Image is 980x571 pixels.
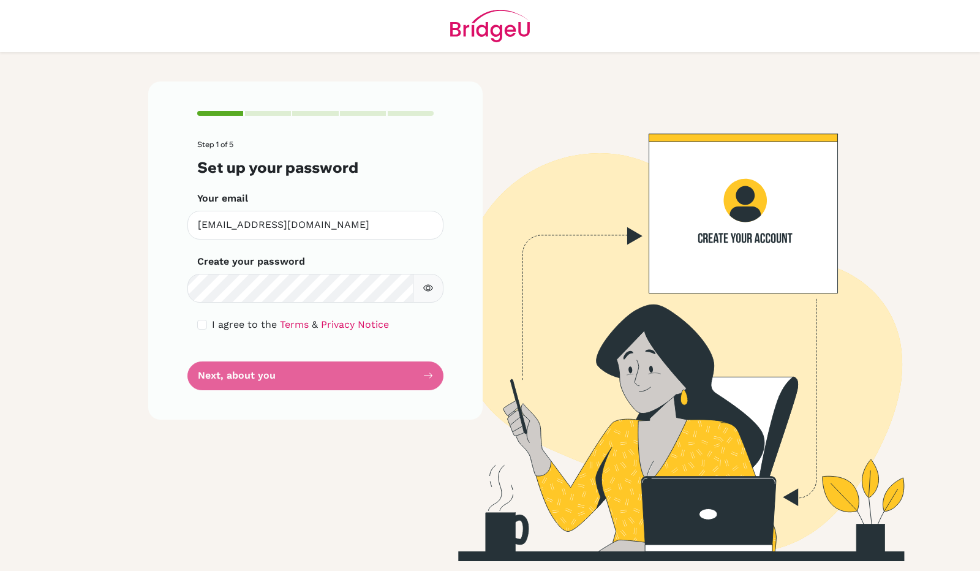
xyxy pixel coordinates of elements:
[212,319,277,330] span: I agree to the
[187,211,443,240] input: Insert your email*
[321,319,389,330] a: Privacy Notice
[197,191,248,206] label: Your email
[312,319,318,330] span: &
[197,254,305,269] label: Create your password
[197,140,233,149] span: Step 1 of 5
[197,159,434,176] h3: Set up your password
[280,319,309,330] a: Terms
